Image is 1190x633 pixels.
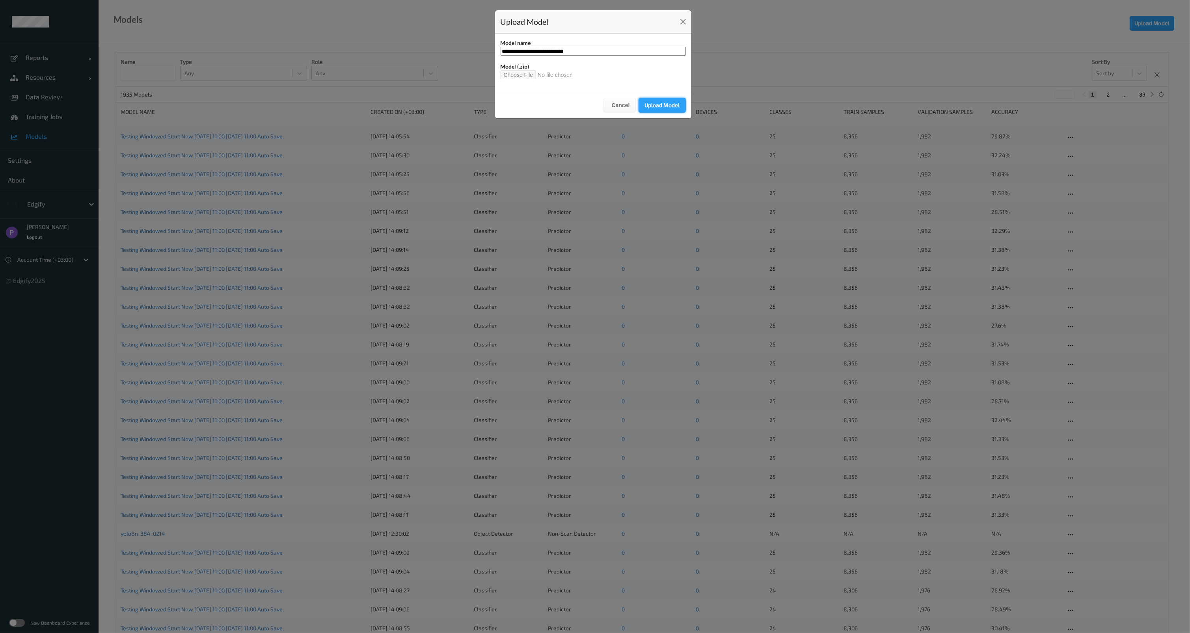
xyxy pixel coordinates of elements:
button: Close [678,16,689,27]
button: Cancel [603,98,636,113]
div: Upload Model [501,16,549,28]
button: Upload Model [639,98,686,113]
label: Model name [501,39,686,47]
label: Model (.zip) [501,63,686,71]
